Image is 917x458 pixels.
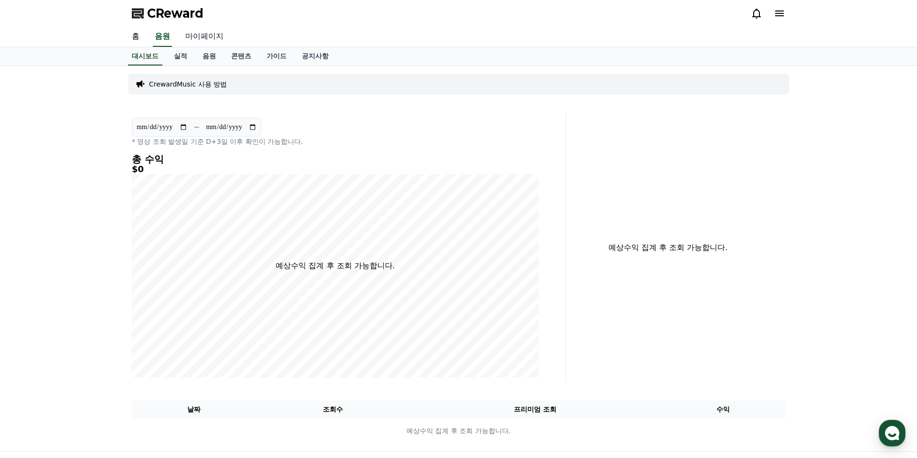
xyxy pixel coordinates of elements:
[178,27,231,47] a: 마이페이지
[195,47,224,65] a: 음원
[224,47,259,65] a: 콘텐츠
[410,401,661,418] th: 프리미엄 조회
[149,79,227,89] a: CrewardMusic 사용 방법
[276,260,395,272] p: 예상수익 집계 후 조회 가능합니다.
[132,137,539,146] p: * 영상 조회 발생일 기준 D+3일 이후 확인이 가능합니다.
[132,426,785,436] p: 예상수익 집계 후 조회 가능합니다.
[72,124,111,132] span: 운영시간 보기
[661,401,785,418] th: 수익
[28,163,117,172] div: 안녕하세요 크리워드입니다.
[259,47,294,65] a: 가이드
[147,6,203,21] span: CReward
[256,401,410,418] th: 조회수
[26,37,176,46] p: 크리에이터를 위한 플랫폼, 크리워드 입니다.
[166,47,195,65] a: 실적
[28,172,117,182] div: 문의사항을 남겨주세요 :)
[294,47,336,65] a: 공지사항
[132,164,539,174] h5: $0
[68,122,121,134] button: 운영시간 보기
[153,27,172,47] a: 음원
[132,154,539,164] h4: 총 수익
[52,5,90,16] div: CReward
[132,6,203,21] a: CReward
[50,108,139,120] div: CReward에 문의하기
[132,401,256,418] th: 날짜
[124,27,147,47] a: 홈
[574,242,762,253] p: 예상수익 집계 후 조회 가능합니다.
[52,16,132,23] div: 몇 분 내 답변 받으실 수 있어요
[193,121,200,133] p: ~
[128,47,162,65] a: 대시보드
